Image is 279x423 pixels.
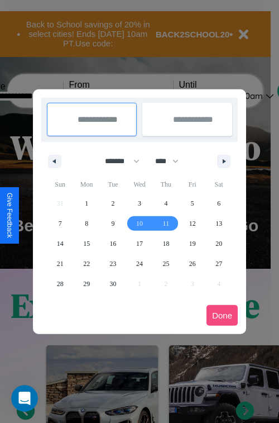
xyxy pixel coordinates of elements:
[179,175,205,193] span: Fri
[100,274,126,294] button: 30
[153,175,179,193] span: Thu
[126,234,152,254] button: 17
[206,193,232,213] button: 6
[138,193,141,213] span: 3
[215,254,222,274] span: 27
[162,254,169,274] span: 25
[153,193,179,213] button: 4
[73,274,99,294] button: 29
[206,305,238,326] button: Done
[126,175,152,193] span: Wed
[126,193,152,213] button: 3
[47,234,73,254] button: 14
[163,213,170,234] span: 11
[6,193,13,238] div: Give Feedback
[206,213,232,234] button: 13
[85,193,88,213] span: 1
[179,254,205,274] button: 26
[110,254,117,274] span: 23
[162,234,169,254] span: 18
[11,385,38,412] iframe: Intercom live chat
[136,213,143,234] span: 10
[136,254,143,274] span: 24
[136,234,143,254] span: 17
[85,213,88,234] span: 8
[57,274,64,294] span: 28
[153,234,179,254] button: 18
[179,213,205,234] button: 12
[110,234,117,254] span: 16
[217,193,220,213] span: 6
[47,175,73,193] span: Sun
[73,193,99,213] button: 1
[126,254,152,274] button: 24
[100,234,126,254] button: 16
[112,213,115,234] span: 9
[126,213,152,234] button: 10
[100,175,126,193] span: Tue
[47,274,73,294] button: 28
[153,213,179,234] button: 11
[83,274,90,294] span: 29
[57,254,64,274] span: 21
[57,234,64,254] span: 14
[215,213,222,234] span: 13
[73,175,99,193] span: Mon
[189,254,196,274] span: 26
[100,213,126,234] button: 9
[73,254,99,274] button: 22
[206,254,232,274] button: 27
[47,254,73,274] button: 21
[112,193,115,213] span: 2
[179,193,205,213] button: 5
[100,254,126,274] button: 23
[189,234,196,254] span: 19
[153,254,179,274] button: 25
[110,274,117,294] span: 30
[59,213,62,234] span: 7
[179,234,205,254] button: 19
[73,213,99,234] button: 8
[215,234,222,254] span: 20
[206,234,232,254] button: 20
[191,193,194,213] span: 5
[47,213,73,234] button: 7
[189,213,196,234] span: 12
[83,254,90,274] span: 22
[164,193,167,213] span: 4
[206,175,232,193] span: Sat
[73,234,99,254] button: 15
[83,234,90,254] span: 15
[100,193,126,213] button: 2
